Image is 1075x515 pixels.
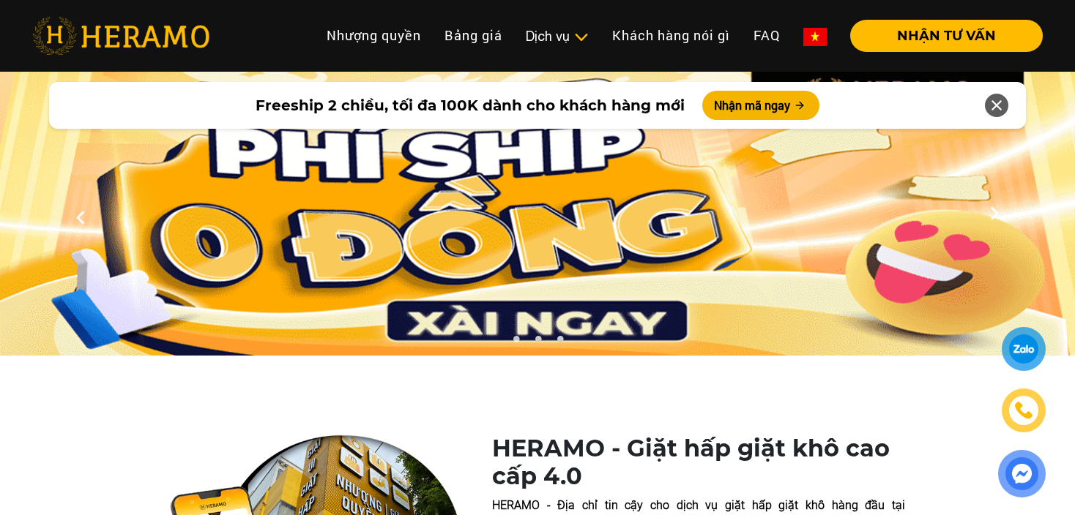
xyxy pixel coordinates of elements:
div: Dịch vụ [526,26,589,46]
a: phone-icon [1004,391,1044,430]
img: phone-icon [1014,401,1033,420]
button: NHẬN TƯ VẤN [850,20,1043,52]
button: 1 [508,335,523,350]
img: vn-flag.png [803,28,827,46]
a: FAQ [742,20,792,51]
h1: HERAMO - Giặt hấp giặt khô cao cấp 4.0 [492,435,905,491]
span: Freeship 2 chiều, tối đa 100K dành cho khách hàng mới [256,94,685,116]
a: Bảng giá [433,20,514,51]
button: 2 [530,335,545,350]
button: 3 [552,335,567,350]
img: heramo-logo.png [32,17,209,55]
img: subToggleIcon [573,30,589,45]
button: Nhận mã ngay [702,91,819,120]
a: NHẬN TƯ VẤN [838,29,1043,42]
a: Khách hàng nói gì [600,20,742,51]
a: Nhượng quyền [315,20,433,51]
